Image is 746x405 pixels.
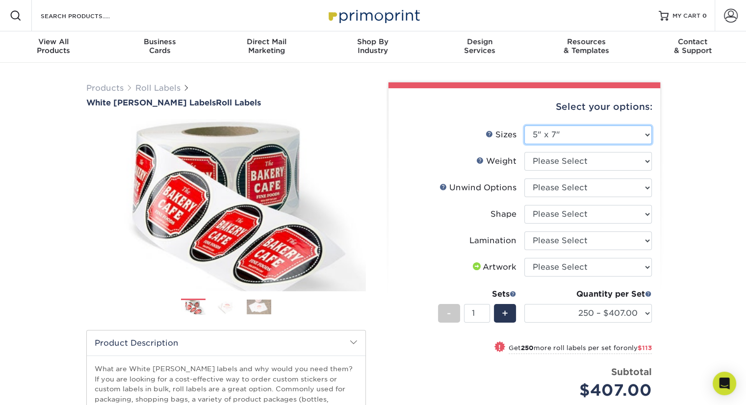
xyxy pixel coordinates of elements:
[213,37,320,46] span: Direct Mail
[638,344,652,352] span: $113
[672,12,700,20] span: MY CART
[532,379,652,402] div: $407.00
[521,344,534,352] strong: 250
[476,155,516,167] div: Weight
[640,37,746,55] div: & Support
[439,182,516,194] div: Unwind Options
[320,31,426,63] a: Shop ByIndustry
[106,37,213,55] div: Cards
[640,37,746,46] span: Contact
[86,83,124,93] a: Products
[106,37,213,46] span: Business
[320,37,426,55] div: Industry
[713,372,736,395] div: Open Intercom Messenger
[533,37,639,46] span: Resources
[320,37,426,46] span: Shop By
[181,299,206,316] img: Roll Labels 01
[86,108,366,302] img: White BOPP Labels 01
[86,98,366,107] h1: Roll Labels
[498,342,501,353] span: !
[396,88,652,126] div: Select your options:
[533,37,639,55] div: & Templates
[438,288,516,300] div: Sets
[106,31,213,63] a: BusinessCards
[426,31,533,63] a: DesignServices
[213,31,320,63] a: Direct MailMarketing
[623,344,652,352] span: only
[611,366,652,377] strong: Subtotal
[86,98,366,107] a: White [PERSON_NAME] LabelsRoll Labels
[135,83,180,93] a: Roll Labels
[524,288,652,300] div: Quantity per Set
[87,330,365,355] h2: Product Description
[40,10,135,22] input: SEARCH PRODUCTS.....
[502,306,508,321] span: +
[86,98,216,107] span: White [PERSON_NAME] Labels
[640,31,746,63] a: Contact& Support
[324,5,422,26] img: Primoprint
[247,300,271,314] img: Roll Labels 03
[426,37,533,46] span: Design
[702,12,707,19] span: 0
[469,235,516,247] div: Lamination
[471,261,516,273] div: Artwork
[509,344,652,354] small: Get more roll labels per set for
[533,31,639,63] a: Resources& Templates
[214,300,238,314] img: Roll Labels 02
[426,37,533,55] div: Services
[213,37,320,55] div: Marketing
[486,129,516,141] div: Sizes
[490,208,516,220] div: Shape
[447,306,451,321] span: -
